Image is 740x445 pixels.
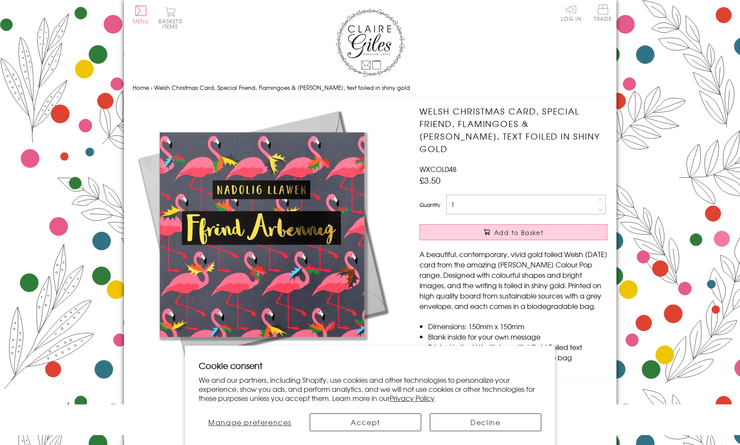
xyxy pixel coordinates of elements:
[419,174,441,186] span: £3.50
[428,342,607,352] li: Printed in the U.K with beautiful Gold Foiled text
[430,413,541,431] button: Decline
[162,17,182,30] span: 0 items
[494,228,543,237] span: Add to Basket
[419,201,440,209] label: Quantity
[419,224,607,240] button: Add to Basket
[419,164,457,174] span: WXCOL048
[199,375,541,402] p: We and our partners, including Shopify, use cookies and other technologies to personalize your ex...
[133,105,392,364] img: Welsh Christmas Card, Special Friend, Flamingoes & Holly, text foiled in shiny gold
[208,417,292,427] span: Manage preferences
[151,83,152,92] span: ›
[159,7,182,29] button: Basket0 items
[133,17,149,25] span: Menu
[154,83,410,92] span: Welsh Christmas Card, Special Friend, Flamingoes & [PERSON_NAME], text foiled in shiny gold
[310,413,421,431] button: Accept
[594,4,612,21] span: Trade
[133,6,149,24] button: Menu
[419,249,607,311] p: A beautiful, contemporary, vivid gold foiled Welsh [DATE] card from the amazing [PERSON_NAME] Col...
[199,413,301,431] button: Manage preferences
[336,9,405,77] img: Claire Giles Greetings Cards
[133,83,149,92] a: Home
[199,359,541,372] h2: Cookie consent
[428,331,607,342] li: Blank inside for your own message
[133,79,608,97] nav: breadcrumbs
[419,105,607,155] h1: Welsh Christmas Card, Special Friend, Flamingoes & [PERSON_NAME], text foiled in shiny gold
[390,393,435,403] a: Privacy Policy
[561,4,581,21] a: Log In
[428,321,607,331] li: Dimensions: 150mm x 150mm
[594,4,612,23] a: Trade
